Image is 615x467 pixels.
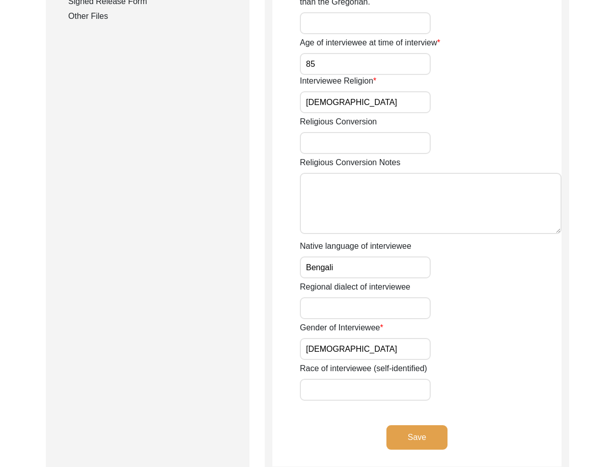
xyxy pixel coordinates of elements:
label: Religious Conversion [300,116,377,128]
label: Religious Conversion Notes [300,157,400,169]
div: Other Files [68,10,237,22]
label: Age of interviewee at time of interview [300,37,440,49]
label: Gender of Interviewee [300,322,383,334]
label: Regional dialect of interviewee [300,281,410,293]
label: Native language of interviewee [300,240,411,252]
label: Interviewee Religion [300,75,376,87]
button: Save [386,425,448,450]
label: Race of interviewee (self-identified) [300,362,427,375]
